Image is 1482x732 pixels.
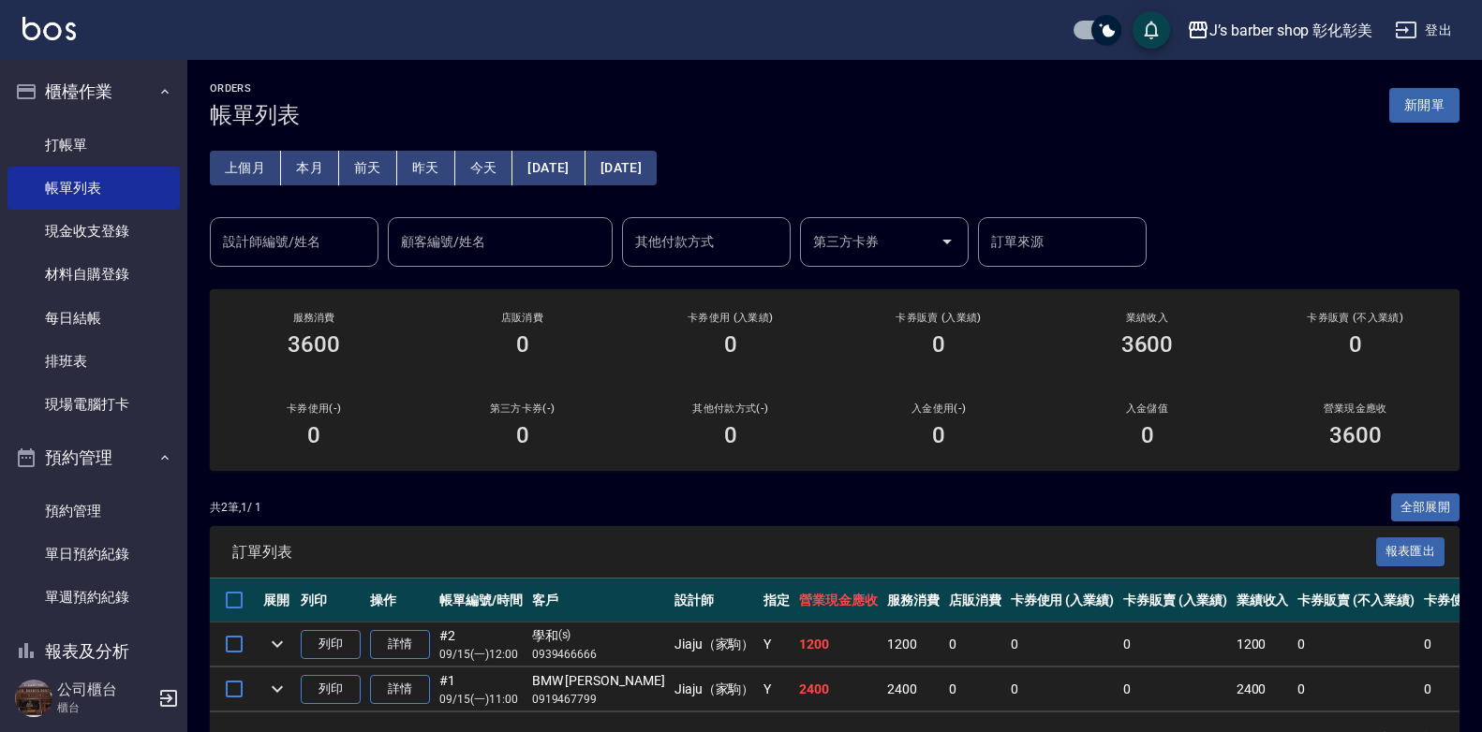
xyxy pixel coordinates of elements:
th: 操作 [365,578,435,622]
p: 09/15 (一) 11:00 [439,691,523,708]
button: 登出 [1387,13,1460,48]
th: 客戶 [527,578,670,622]
h3: 0 [932,331,945,358]
button: 本月 [281,151,339,185]
h3: 3600 [288,331,340,358]
a: 詳情 [370,630,430,659]
a: 每日結帳 [7,297,180,340]
td: Jiaju（家駒） [670,622,760,666]
th: 店販消費 [944,578,1006,622]
td: 2400 [882,667,944,711]
button: 報表及分析 [7,627,180,676]
h3: 0 [516,331,529,358]
button: 新開單 [1389,88,1460,123]
button: [DATE] [585,151,657,185]
td: 0 [1293,667,1418,711]
td: 1200 [882,622,944,666]
h3: 0 [516,422,529,448]
th: 設計師 [670,578,760,622]
h3: 0 [724,331,737,358]
a: 現場電腦打卡 [7,383,180,426]
td: Y [759,622,794,666]
td: #1 [435,667,527,711]
h3: 3600 [1329,422,1382,448]
p: 0939466666 [532,646,665,663]
button: Open [932,227,962,256]
h2: 業績收入 [1065,312,1228,324]
th: 指定 [759,578,794,622]
th: 卡券販賣 (入業績) [1119,578,1232,622]
h3: 服務消費 [232,312,395,324]
p: (s) [558,626,571,646]
button: J’s barber shop 彰化彰美 [1179,11,1380,50]
p: 09/15 (一) 12:00 [439,646,523,663]
td: 1200 [1232,622,1294,666]
h3: 帳單列表 [210,102,300,128]
h2: 卡券使用 (入業績) [649,312,812,324]
button: 上個月 [210,151,281,185]
a: 單週預約紀錄 [7,576,180,619]
td: 0 [944,622,1006,666]
p: 櫃台 [57,699,153,716]
td: 0 [1119,667,1232,711]
div: BMW [PERSON_NAME] [532,671,665,691]
a: 帳單列表 [7,167,180,210]
button: save [1133,11,1170,49]
p: 共 2 筆, 1 / 1 [210,499,261,516]
a: 預約管理 [7,490,180,533]
th: 列印 [296,578,365,622]
th: 卡券使用 (入業績) [1006,578,1119,622]
button: 昨天 [397,151,455,185]
button: 櫃檯作業 [7,67,180,116]
h5: 公司櫃台 [57,681,153,699]
h2: 第三方卡券(-) [440,403,603,415]
h2: 入金儲值 [1065,403,1228,415]
td: Y [759,667,794,711]
a: 現金收支登錄 [7,210,180,253]
img: Logo [22,17,76,40]
h3: 0 [724,422,737,448]
button: expand row [263,630,291,658]
span: 訂單列表 [232,543,1376,562]
td: #2 [435,622,527,666]
td: 0 [1006,667,1119,711]
h3: 0 [932,422,945,448]
h2: 入金使用(-) [857,403,1020,415]
a: 詳情 [370,675,430,704]
button: 全部展開 [1391,493,1460,522]
a: 材料自購登錄 [7,253,180,296]
a: 打帳單 [7,124,180,167]
td: 1200 [794,622,882,666]
td: 0 [1006,622,1119,666]
td: Jiaju（家駒） [670,667,760,711]
th: 卡券販賣 (不入業績) [1293,578,1418,622]
th: 帳單編號/時間 [435,578,527,622]
button: 列印 [301,630,361,659]
h3: 0 [1349,331,1362,358]
a: 單日預約紀錄 [7,533,180,576]
td: 0 [1293,622,1418,666]
h3: 3600 [1121,331,1174,358]
button: 預約管理 [7,433,180,482]
button: 前天 [339,151,397,185]
img: Person [15,680,52,717]
a: 排班表 [7,340,180,383]
div: J’s barber shop 彰化彰美 [1209,19,1372,42]
h2: ORDERS [210,82,300,95]
h2: 卡券販賣 (入業績) [857,312,1020,324]
th: 業績收入 [1232,578,1294,622]
button: expand row [263,675,291,703]
button: 今天 [455,151,513,185]
td: 0 [944,667,1006,711]
button: 報表匯出 [1376,537,1445,566]
h2: 店販消費 [440,312,603,324]
h2: 營業現金應收 [1274,403,1437,415]
h2: 卡券使用(-) [232,403,395,415]
h2: 其他付款方式(-) [649,403,812,415]
div: 學和 [532,626,665,646]
a: 報表匯出 [1376,542,1445,560]
h3: 0 [1141,422,1154,448]
h3: 0 [307,422,320,448]
a: 新開單 [1389,95,1460,113]
button: [DATE] [512,151,585,185]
